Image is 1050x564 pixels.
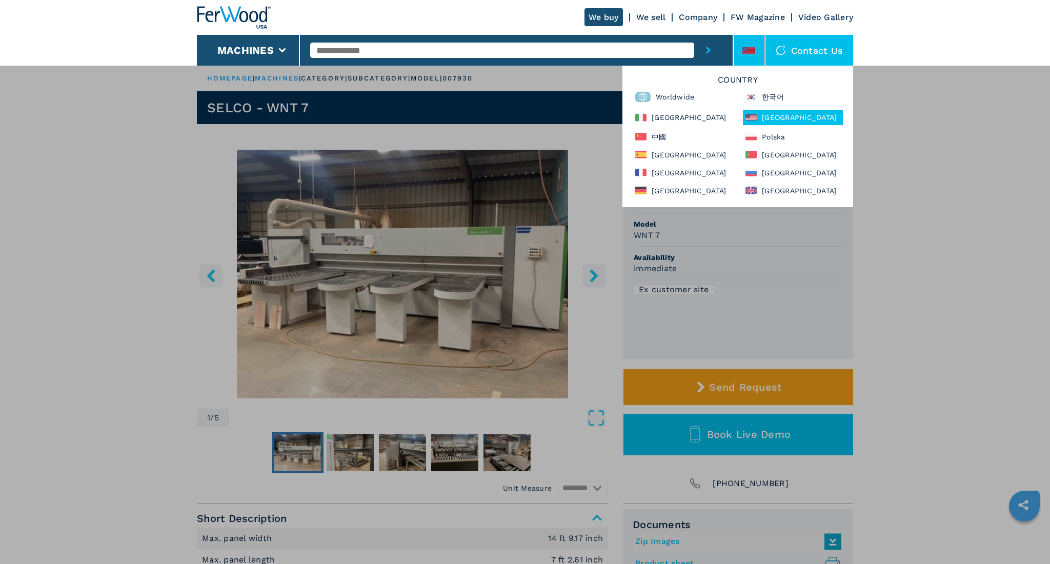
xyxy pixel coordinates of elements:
[633,148,733,161] div: [GEOGRAPHIC_DATA]
[765,35,854,66] div: Contact us
[679,12,717,22] a: Company
[798,12,853,22] a: Video Gallery
[731,12,785,22] a: FW Magazine
[636,12,666,22] a: We sell
[633,166,733,179] div: [GEOGRAPHIC_DATA]
[694,35,722,66] button: submit-button
[743,110,843,125] div: [GEOGRAPHIC_DATA]
[633,89,733,105] div: Worldwide
[633,184,733,197] div: [GEOGRAPHIC_DATA]
[743,148,843,161] div: [GEOGRAPHIC_DATA]
[743,130,843,143] div: Polska
[628,76,848,89] h6: Country
[584,8,623,26] a: We buy
[633,110,733,125] div: [GEOGRAPHIC_DATA]
[743,166,843,179] div: [GEOGRAPHIC_DATA]
[197,6,271,29] img: Ferwood
[633,130,733,143] div: 中國
[743,89,843,105] div: 한국어
[743,184,843,197] div: [GEOGRAPHIC_DATA]
[217,44,274,56] button: Machines
[776,45,786,55] img: Contact us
